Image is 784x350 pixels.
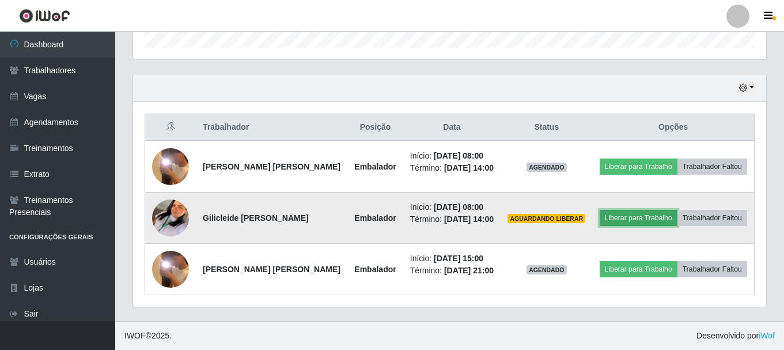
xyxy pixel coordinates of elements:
button: Trabalhador Faltou [677,159,747,175]
img: 1757527845912.jpeg [152,185,189,251]
img: 1747148001158.jpeg [152,126,189,208]
time: [DATE] 14:00 [444,214,494,224]
strong: Embalador [354,213,396,223]
span: AGUARDANDO LIBERAR [507,214,585,223]
strong: [PERSON_NAME] [PERSON_NAME] [203,265,340,274]
li: Início: [410,201,494,213]
time: [DATE] 08:00 [434,202,483,212]
button: Trabalhador Faltou [677,261,747,277]
time: [DATE] 08:00 [434,151,483,160]
time: [DATE] 15:00 [434,254,483,263]
img: CoreUI Logo [19,9,70,23]
li: Término: [410,162,494,174]
img: 1747148001158.jpeg [152,228,189,310]
time: [DATE] 14:00 [444,163,494,172]
button: Trabalhador Faltou [677,210,747,226]
th: Trabalhador [196,114,347,141]
th: Opções [592,114,754,141]
a: iWof [759,331,775,340]
span: AGENDADO [527,265,567,274]
button: Liberar para Trabalho [600,261,677,277]
span: Desenvolvido por [696,330,775,342]
li: Início: [410,150,494,162]
span: © 2025 . [124,330,172,342]
button: Liberar para Trabalho [600,159,677,175]
button: Liberar para Trabalho [600,210,677,226]
span: AGENDADO [527,163,567,172]
th: Status [501,114,592,141]
li: Término: [410,265,494,277]
li: Término: [410,213,494,225]
th: Posição [347,114,403,141]
strong: Embalador [354,162,396,171]
strong: [PERSON_NAME] [PERSON_NAME] [203,162,340,171]
time: [DATE] 21:00 [444,266,494,275]
strong: Gilicleide [PERSON_NAME] [203,213,309,223]
strong: Embalador [354,265,396,274]
li: Início: [410,253,494,265]
span: IWOF [124,331,146,340]
th: Data [403,114,501,141]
